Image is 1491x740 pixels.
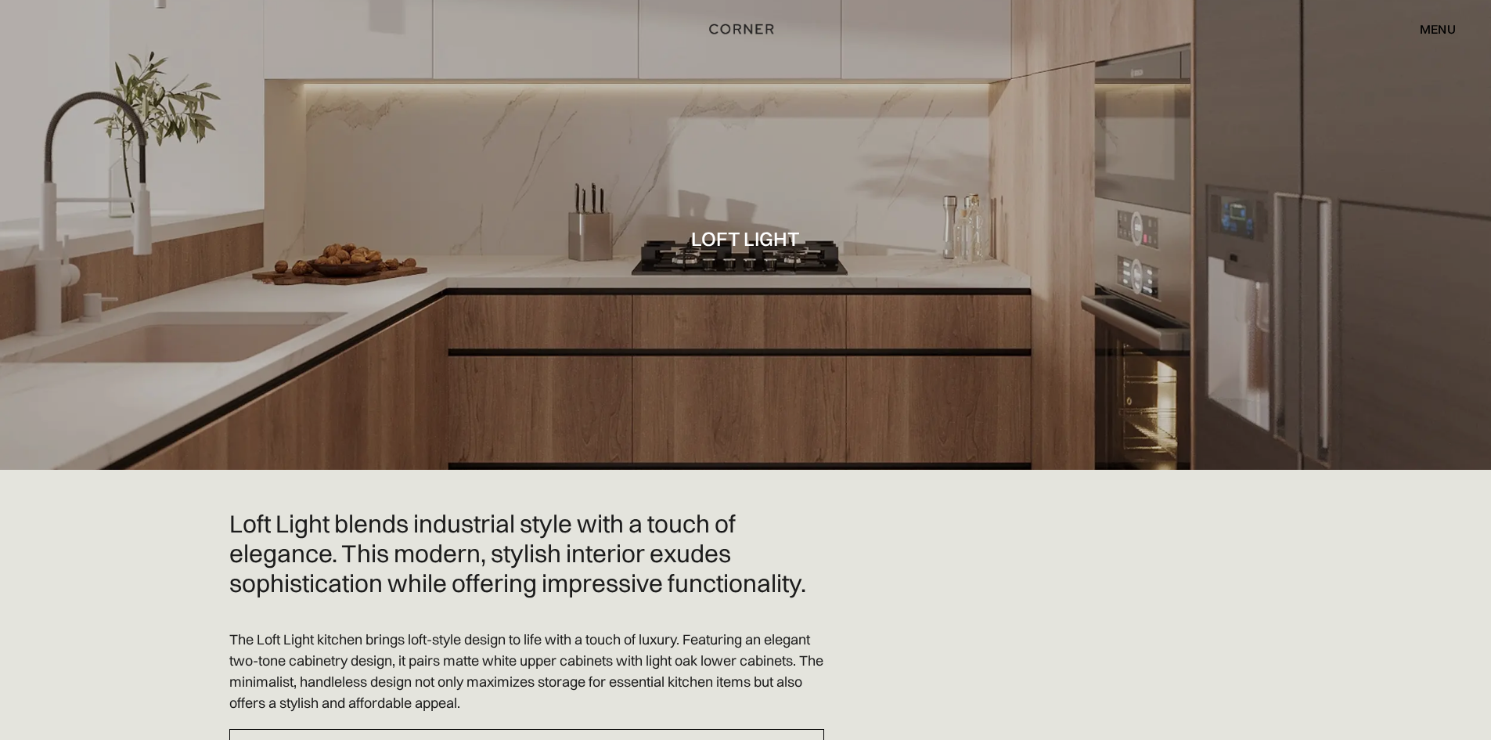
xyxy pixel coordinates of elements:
a: home [690,19,801,39]
div: menu [1404,16,1456,42]
h1: Loft Light [691,228,800,249]
div: menu [1420,23,1456,35]
p: The Loft Light kitchen brings loft-style design to life with a touch of luxury. Featuring an eleg... [229,629,824,713]
h2: Loft Light blends industrial style with a touch of elegance. This modern, stylish interior exudes... [229,509,824,597]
